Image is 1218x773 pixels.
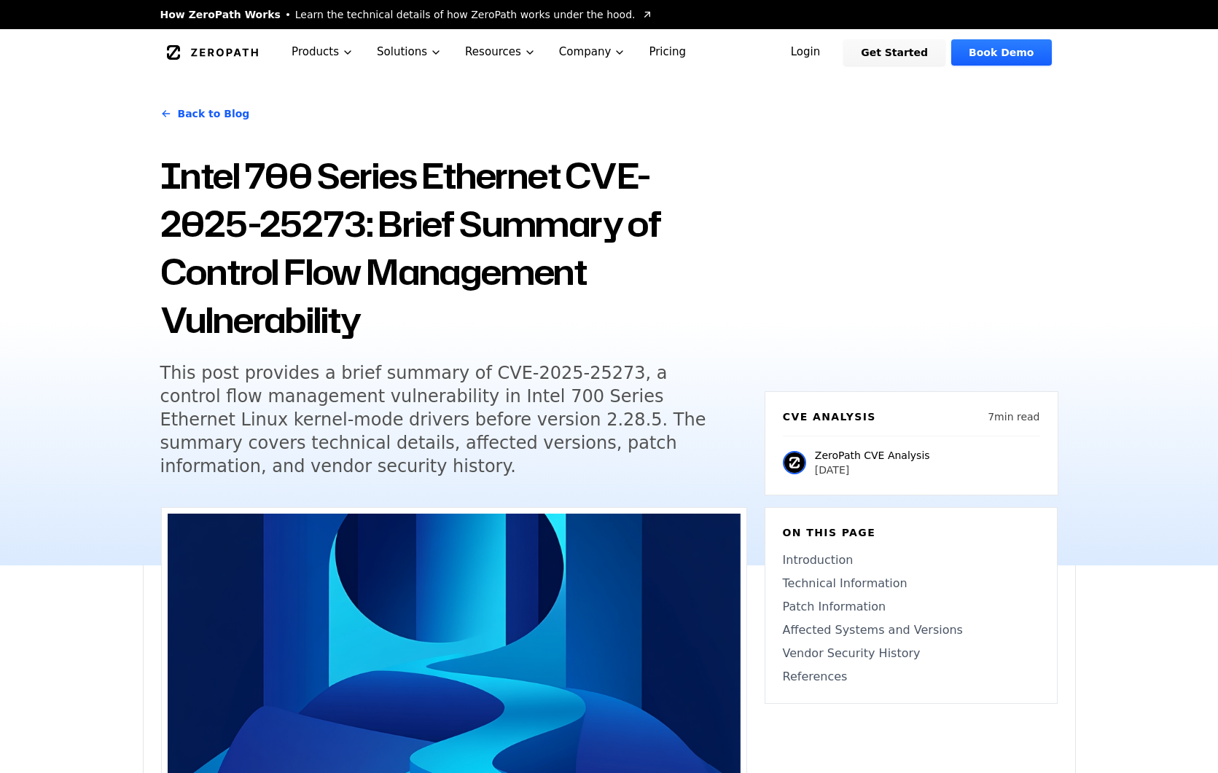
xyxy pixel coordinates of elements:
a: Vendor Security History [783,645,1039,662]
img: ZeroPath CVE Analysis [783,451,806,474]
button: Resources [453,29,547,75]
h1: Intel 700 Series Ethernet CVE-2025-25273: Brief Summary of Control Flow Management Vulnerability [160,152,747,344]
a: Back to Blog [160,93,250,134]
a: Pricing [637,29,698,75]
a: Affected Systems and Versions [783,621,1039,639]
h6: On this page [783,525,1039,540]
span: Learn the technical details of how ZeroPath works under the hood. [295,7,636,22]
p: [DATE] [815,463,930,477]
a: Book Demo [951,39,1051,66]
p: 7 min read [988,409,1039,424]
a: Get Started [843,39,945,66]
a: Technical Information [783,575,1039,592]
button: Solutions [365,29,453,75]
nav: Global [143,29,1076,75]
p: ZeroPath CVE Analysis [815,448,930,463]
h5: This post provides a brief summary of CVE-2025-25273, a control flow management vulnerability in ... [160,361,720,478]
a: Introduction [783,552,1039,569]
a: References [783,668,1039,686]
span: How ZeroPath Works [160,7,281,22]
h6: CVE Analysis [783,409,876,424]
button: Company [547,29,638,75]
a: How ZeroPath WorksLearn the technical details of how ZeroPath works under the hood. [160,7,653,22]
a: Patch Information [783,598,1039,616]
button: Products [280,29,365,75]
a: Login [773,39,838,66]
